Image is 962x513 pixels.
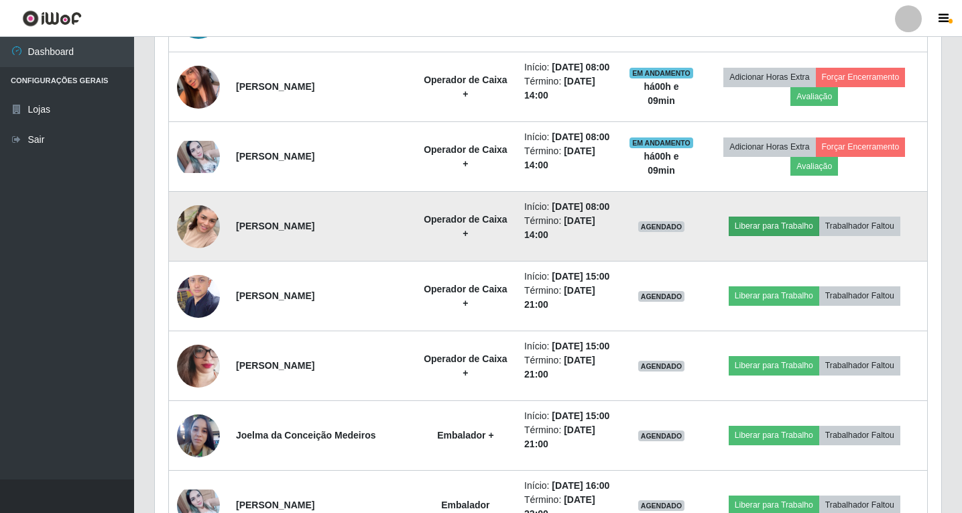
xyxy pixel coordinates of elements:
strong: Operador de Caixa + [424,74,507,99]
img: 1754014885727.jpeg [177,406,220,464]
strong: Embalador + [437,430,493,441]
time: [DATE] 08:00 [552,201,609,212]
strong: Joelma da Conceição Medeiros [236,430,376,441]
li: Término: [524,74,613,103]
button: Forçar Encerramento [816,68,906,87]
button: Liberar para Trabalho [729,217,819,235]
strong: Operador de Caixa + [424,144,507,169]
button: Trabalhador Faltou [819,286,900,305]
strong: Operador de Caixa + [424,284,507,308]
strong: [PERSON_NAME] [236,290,314,301]
img: 1757066401488.jpeg [177,49,220,125]
strong: há 00 h e 09 min [644,151,678,176]
time: [DATE] 15:00 [552,410,609,421]
span: AGENDADO [638,361,685,372]
span: EM ANDAMENTO [629,137,693,148]
li: Término: [524,353,613,382]
strong: [PERSON_NAME] [236,500,314,510]
button: Liberar para Trabalho [729,356,819,375]
li: Início: [524,200,613,214]
button: Liberar para Trabalho [729,286,819,305]
button: Liberar para Trabalho [729,426,819,445]
span: AGENDADO [638,500,685,511]
time: [DATE] 08:00 [552,62,609,72]
li: Término: [524,284,613,312]
li: Início: [524,409,613,423]
strong: [PERSON_NAME] [236,221,314,231]
span: AGENDADO [638,431,685,441]
li: Início: [524,130,613,144]
time: [DATE] 16:00 [552,480,609,491]
button: Trabalhador Faltou [819,356,900,375]
strong: [PERSON_NAME] [236,360,314,371]
li: Início: [524,270,613,284]
time: [DATE] 15:00 [552,341,609,351]
span: AGENDADO [638,221,685,232]
time: [DATE] 15:00 [552,271,609,282]
img: 1672860829708.jpeg [177,268,220,325]
img: 1668045195868.jpeg [177,141,220,173]
strong: [PERSON_NAME] [236,81,314,92]
strong: Embalador [441,500,489,510]
span: EM ANDAMENTO [629,68,693,78]
button: Adicionar Horas Extra [723,137,815,156]
button: Trabalhador Faltou [819,426,900,445]
strong: Operador de Caixa + [424,353,507,378]
button: Avaliação [790,157,838,176]
span: AGENDADO [638,291,685,302]
li: Início: [524,479,613,493]
strong: há 00 h e 09 min [644,81,678,106]
button: Forçar Encerramento [816,137,906,156]
li: Término: [524,423,613,451]
li: Início: [524,339,613,353]
img: 1753525532646.jpeg [177,188,220,265]
button: Adicionar Horas Extra [723,68,815,87]
li: Início: [524,60,613,74]
strong: [PERSON_NAME] [236,151,314,162]
button: Trabalhador Faltou [819,217,900,235]
img: CoreUI Logo [22,10,82,27]
img: 1756142085283.jpeg [177,319,220,412]
strong: Operador de Caixa + [424,214,507,239]
li: Término: [524,214,613,242]
time: [DATE] 08:00 [552,131,609,142]
button: Avaliação [790,87,838,106]
li: Término: [524,144,613,172]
